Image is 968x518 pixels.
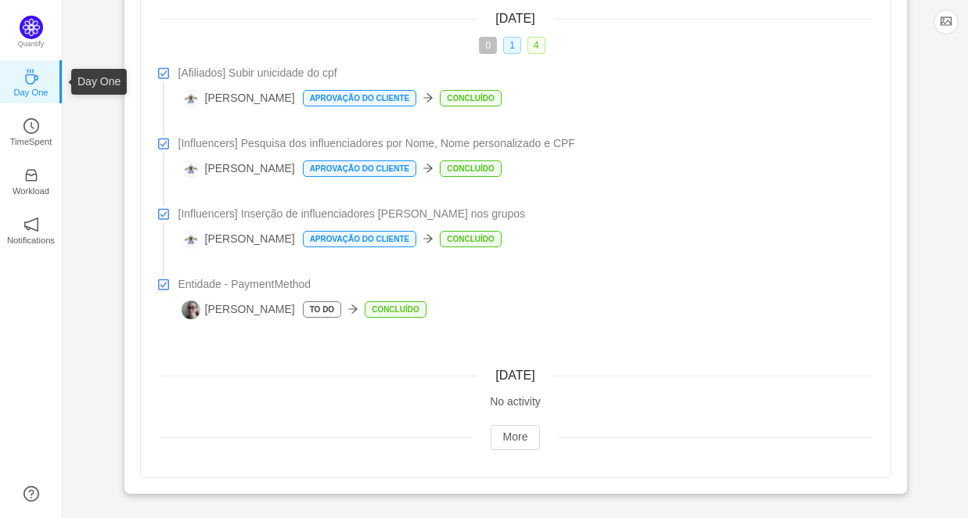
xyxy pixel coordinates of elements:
a: [Afiliados] Subir unicidade do cpf [178,65,872,81]
a: Entidade - PaymentMethod [178,276,872,293]
p: Concluído [441,91,501,106]
span: [PERSON_NAME] [182,89,295,108]
img: IA [182,230,200,249]
img: IA [182,160,200,178]
span: 1 [503,37,521,54]
a: icon: notificationNotifications [23,221,39,237]
i: icon: arrow-right [423,92,434,103]
i: icon: arrow-right [347,304,358,315]
i: icon: arrow-right [423,233,434,244]
p: Notifications [7,233,55,247]
span: [Influencers] Pesquisa dos influenciadores por Nome, Nome personalizado e CPF [178,135,575,152]
img: IA [182,89,200,108]
span: [PERSON_NAME] [182,300,295,319]
a: [Influencers] Inserção de influenciadores [PERSON_NAME] nos grupos [178,206,872,222]
p: Day One [13,85,48,99]
p: Concluído [441,232,501,246]
i: icon: clock-circle [23,118,39,134]
a: [Influencers] Pesquisa dos influenciadores por Nome, Nome personalizado e CPF [178,135,872,152]
i: icon: arrow-right [423,163,434,174]
span: [Afiliados] Subir unicidade do cpf [178,65,337,81]
span: [DATE] [495,12,534,25]
a: icon: inboxWorkload [23,172,39,188]
p: Concluído [365,302,426,317]
p: Workload [13,184,49,198]
span: [DATE] [495,369,534,382]
p: Quantify [18,39,45,50]
span: Entidade - PaymentMethod [178,276,311,293]
span: [PERSON_NAME] [182,160,295,178]
p: Aprovação do cliente [304,161,416,176]
p: Aprovação do cliente [304,91,416,106]
a: icon: question-circle [23,486,39,502]
p: TimeSpent [10,135,52,149]
p: Concluído [441,161,501,176]
p: To Do [304,302,340,317]
button: icon: picture [934,9,959,34]
i: icon: coffee [23,69,39,85]
button: More [491,425,541,450]
span: 0 [479,37,497,54]
p: Aprovação do cliente [304,232,416,246]
img: Quantify [20,16,43,39]
span: 4 [527,37,545,54]
span: [PERSON_NAME] [182,230,295,249]
a: icon: coffeeDay One [23,74,39,89]
i: icon: inbox [23,167,39,183]
i: icon: notification [23,217,39,232]
a: icon: clock-circleTimeSpent [23,123,39,138]
span: [Influencers] Inserção de influenciadores [PERSON_NAME] nos grupos [178,206,526,222]
img: IS [182,300,200,319]
div: No activity [160,394,872,410]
